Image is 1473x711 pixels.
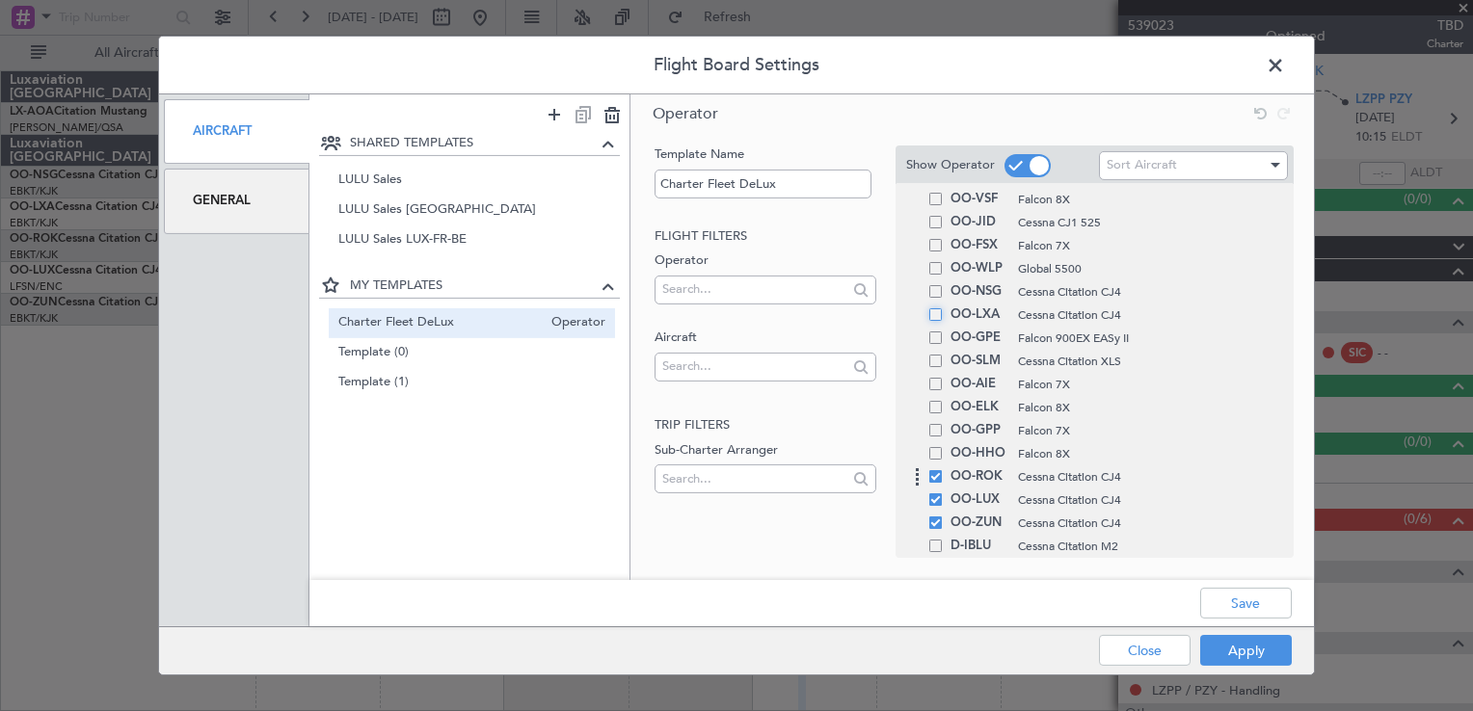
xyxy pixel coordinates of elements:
[1107,156,1177,173] span: Sort Aircraft
[1200,588,1292,619] button: Save
[655,251,875,271] label: Operator
[951,234,1008,257] span: OO-FSX
[951,303,1008,327] span: OO-LXA
[1018,399,1283,416] span: Falcon 8X
[1018,491,1283,509] span: Cessna Citation CJ4
[1018,237,1283,254] span: Falcon 7X
[338,342,606,362] span: Template (0)
[662,275,846,303] input: Search...
[951,512,1008,535] span: OO-ZUN
[951,396,1008,419] span: OO-ELK
[1018,214,1283,231] span: Cessna CJ1 525
[951,465,1008,488] span: OO-ROK
[1018,329,1283,347] span: Falcon 900EX EASy II
[164,99,309,164] div: Aircraft
[951,488,1008,512] span: OO-LUX
[906,156,995,175] label: Show Operator
[662,464,846,493] input: Search...
[1099,635,1191,666] button: Close
[1018,514,1283,532] span: Cessna Citation CJ4
[951,327,1008,350] span: OO-GPE
[1018,538,1283,555] span: Cessna Citation M2
[951,188,1008,211] span: OO-VSF
[1018,376,1283,393] span: Falcon 7X
[655,226,875,246] h2: Flight filters
[1018,283,1283,301] span: Cessna Citation CJ4
[1200,635,1292,666] button: Apply
[653,103,718,124] span: Operator
[951,373,1008,396] span: OO-AIE
[159,37,1314,94] header: Flight Board Settings
[338,200,606,221] span: LULU Sales [GEOGRAPHIC_DATA]
[1018,422,1283,439] span: Falcon 7X
[655,145,875,165] label: Template Name
[655,440,875,460] label: Sub-Charter Arranger
[338,372,606,392] span: Template (1)
[951,211,1008,234] span: OO-JID
[1018,445,1283,462] span: Falcon 8X
[338,230,606,250] span: LULU Sales LUX-FR-BE
[1018,191,1283,208] span: Falcon 8X
[338,171,606,191] span: LULU Sales
[164,169,309,233] div: General
[662,352,846,381] input: Search...
[951,442,1008,465] span: OO-HHO
[951,350,1008,373] span: OO-SLM
[350,134,598,153] span: SHARED TEMPLATES
[951,257,1008,280] span: OO-WLP
[951,535,1008,558] span: D-IBLU
[542,312,605,332] span: Operator
[350,276,598,296] span: MY TEMPLATES
[951,280,1008,303] span: OO-NSG
[1018,353,1283,370] span: Cessna Citation XLS
[1018,306,1283,324] span: Cessna Citation CJ4
[655,416,875,435] h2: Trip filters
[1018,260,1283,277] span: Global 5500
[655,329,875,348] label: Aircraft
[951,419,1008,442] span: OO-GPP
[338,312,543,332] span: Charter Fleet DeLux
[1018,468,1283,486] span: Cessna Citation CJ4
